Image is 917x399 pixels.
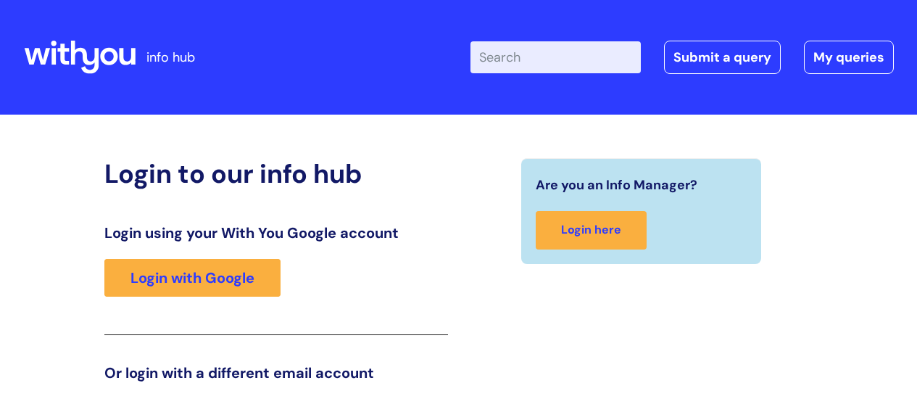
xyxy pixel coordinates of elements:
[536,211,647,250] a: Login here
[104,259,281,297] a: Login with Google
[104,364,448,382] h3: Or login with a different email account
[664,41,781,74] a: Submit a query
[536,173,697,197] span: Are you an Info Manager?
[804,41,894,74] a: My queries
[470,41,641,73] input: Search
[104,158,448,189] h2: Login to our info hub
[104,224,448,242] h3: Login using your With You Google account
[146,46,195,69] p: info hub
